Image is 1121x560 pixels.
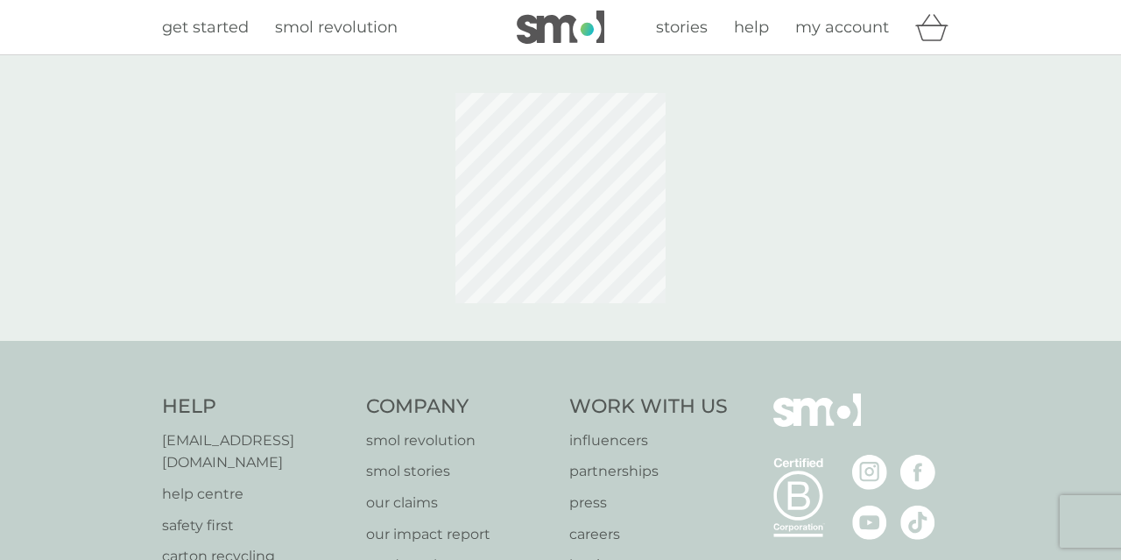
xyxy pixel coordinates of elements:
[852,505,887,540] img: visit the smol Youtube page
[162,15,249,40] a: get started
[366,523,553,546] a: our impact report
[795,15,889,40] a: my account
[569,492,728,514] a: press
[569,460,728,483] a: partnerships
[366,492,553,514] a: our claims
[900,505,935,540] img: visit the smol Tiktok page
[656,18,708,37] span: stories
[162,514,349,537] a: safety first
[569,393,728,421] h4: Work With Us
[795,18,889,37] span: my account
[275,15,398,40] a: smol revolution
[162,429,349,474] a: [EMAIL_ADDRESS][DOMAIN_NAME]
[366,460,553,483] a: smol stories
[162,18,249,37] span: get started
[569,429,728,452] a: influencers
[569,523,728,546] a: careers
[734,15,769,40] a: help
[656,15,708,40] a: stories
[162,393,349,421] h4: Help
[275,18,398,37] span: smol revolution
[900,455,935,490] img: visit the smol Facebook page
[162,483,349,506] a: help centre
[852,455,887,490] img: visit the smol Instagram page
[517,11,604,44] img: smol
[366,393,553,421] h4: Company
[773,393,861,453] img: smol
[734,18,769,37] span: help
[915,10,959,45] div: basket
[366,429,553,452] a: smol revolution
